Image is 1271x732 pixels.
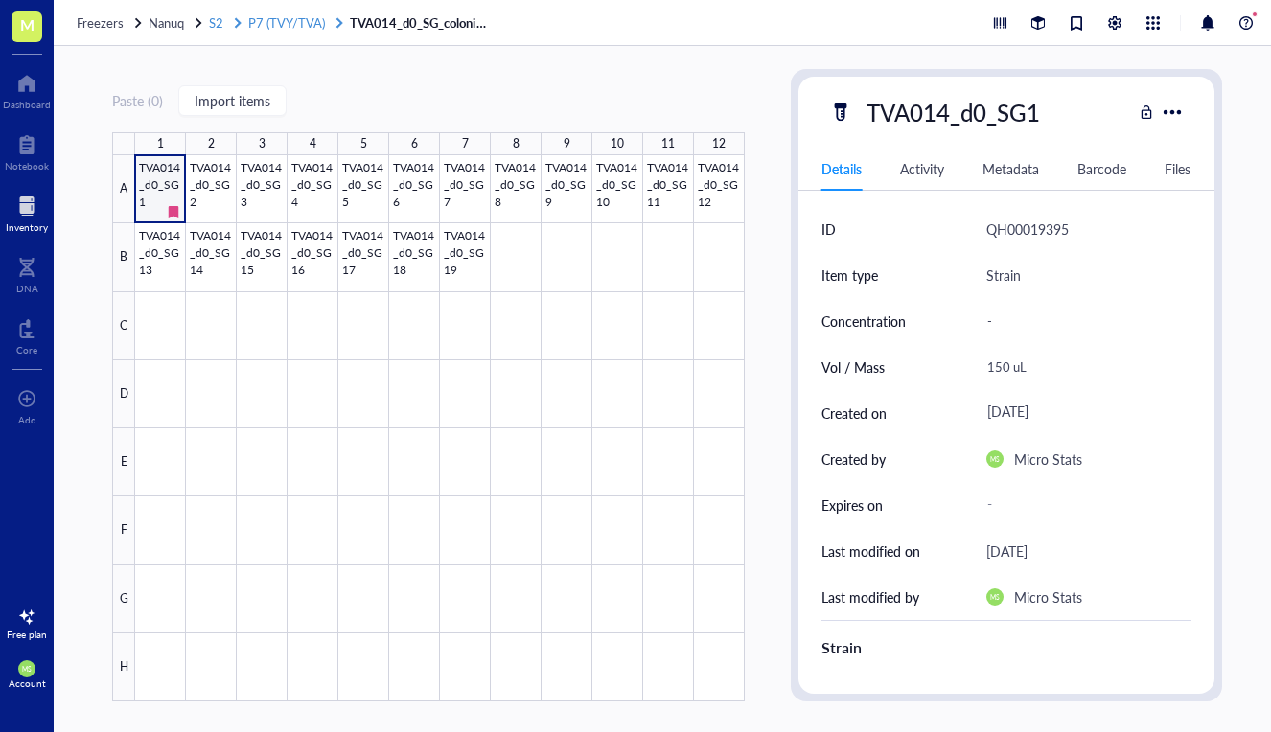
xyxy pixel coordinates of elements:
div: 150 uL [979,347,1184,387]
div: 9 [564,132,570,155]
div: 6 [411,132,418,155]
div: Last modified by [821,586,919,607]
div: C [112,292,135,360]
div: E [112,428,135,496]
div: Last modified on [821,540,920,561]
div: DNA [16,283,38,294]
span: MS [990,455,999,463]
div: 3 [259,132,266,155]
div: 12 [712,132,726,155]
div: D [112,360,135,428]
div: Concentration [821,310,906,332]
span: Import items [195,93,270,108]
div: [DATE] [986,539,1028,562]
div: Strain [821,636,1191,659]
div: Inventory [6,221,48,233]
a: S2P7 (TVY/TVA) [209,14,346,32]
div: 4 [310,132,316,155]
span: Nanuq [149,13,184,32]
a: DNA [16,252,38,294]
div: F [112,496,135,564]
div: Files [1165,158,1190,179]
a: Nanuq [149,14,205,32]
span: MS [22,665,31,673]
div: 1 [157,132,164,155]
div: Free plan [7,629,47,640]
div: A [112,155,135,223]
div: 11 [661,132,675,155]
div: [DATE] [979,396,1184,430]
div: Item type [821,264,878,286]
div: 8 [513,132,520,155]
a: Dashboard [3,68,51,110]
div: QH00019395 [986,217,1069,240]
div: Micro Stats [1014,447,1082,470]
button: Paste (0) [112,85,163,116]
button: Import items [178,85,287,116]
div: Activity [900,158,944,179]
div: - [979,673,1184,707]
div: Add [18,414,36,425]
a: Notebook [5,129,49,172]
div: Notebook [5,160,49,172]
span: S2 [209,13,223,32]
div: ID [821,218,836,240]
div: H [112,633,135,701]
div: Account [9,677,46,689]
div: - [979,301,1184,341]
div: Created on [821,402,887,423]
div: 5 [360,132,367,155]
div: TVA014_d0_SG1 [858,92,1049,132]
a: TVA014_d0_SG_colonies_B [350,14,494,32]
div: B [112,223,135,291]
div: Metadata [982,158,1039,179]
div: Barcode [1077,158,1126,179]
a: Core [16,313,37,355]
div: Strain [986,263,1021,286]
div: 7 [462,132,469,155]
span: M [20,12,35,36]
div: Expires on [821,494,883,515]
span: Freezers [77,13,124,32]
div: Vol / Mass [821,356,885,377]
div: Micro Stats [1014,585,1082,608]
div: Details [821,158,862,179]
div: Core [16,344,37,355]
a: Freezers [77,14,145,32]
a: Inventory [6,191,48,233]
div: G [112,565,135,633]
span: P7 (TVY/TVA) [248,13,325,32]
div: 10 [611,132,624,155]
span: MS [990,593,999,601]
div: 2 [208,132,215,155]
div: Created by [821,448,886,469]
div: - [979,488,1184,522]
div: Dashboard [3,99,51,110]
